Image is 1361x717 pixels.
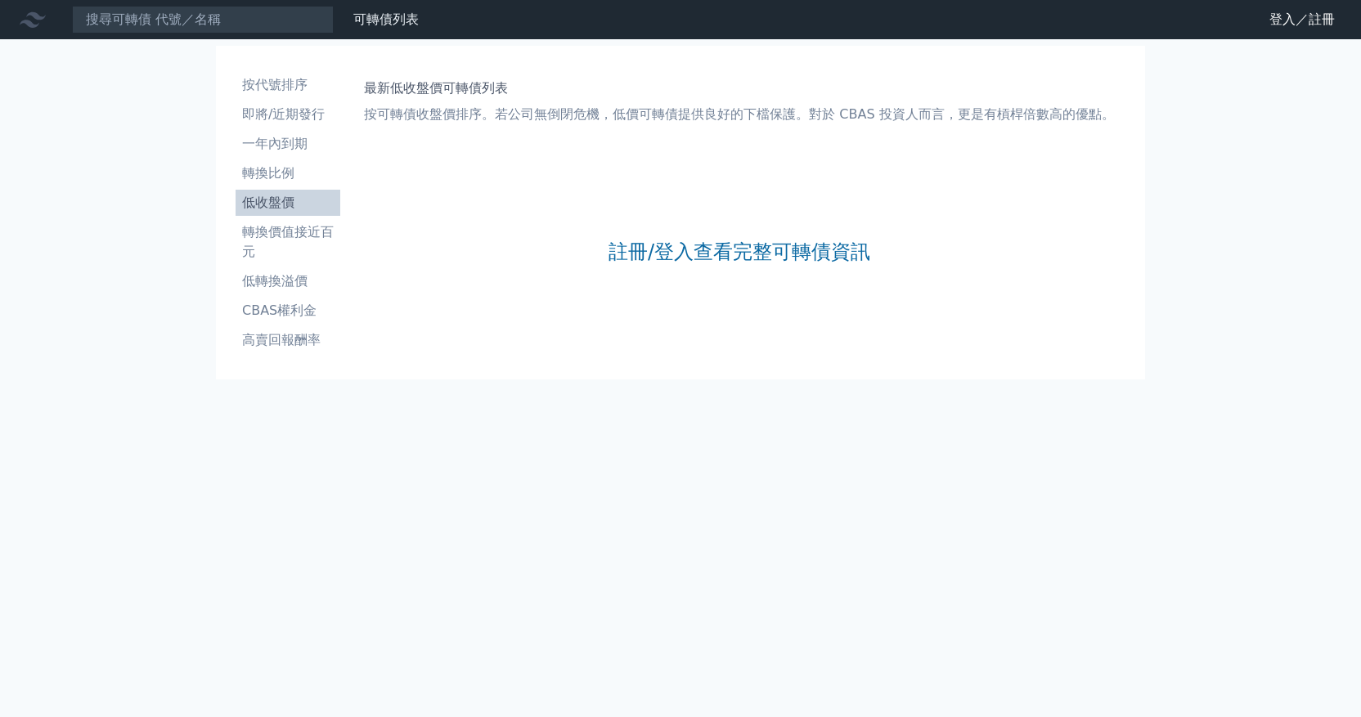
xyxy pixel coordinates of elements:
[236,193,340,213] li: 低收盤價
[236,105,340,124] li: 即將/近期發行
[1256,7,1348,33] a: 登入／註冊
[236,271,340,291] li: 低轉換溢價
[236,75,340,95] li: 按代號排序
[236,327,340,353] a: 高賣回報酬率
[236,164,340,183] li: 轉換比例
[364,78,1114,98] h1: 最新低收盤價可轉債列表
[72,6,334,34] input: 搜尋可轉債 代號／名稱
[236,134,340,154] li: 一年內到期
[236,222,340,262] li: 轉換價值接近百元
[353,11,419,27] a: 可轉債列表
[236,72,340,98] a: 按代號排序
[236,330,340,350] li: 高賣回報酬率
[236,190,340,216] a: 低收盤價
[236,298,340,324] a: CBAS權利金
[236,131,340,157] a: 一年內到期
[236,301,340,320] li: CBAS權利金
[609,239,870,265] a: 註冊/登入查看完整可轉債資訊
[236,219,340,265] a: 轉換價值接近百元
[364,105,1114,124] p: 按可轉債收盤價排序。若公司無倒閉危機，低價可轉債提供良好的下檔保護。對於 CBAS 投資人而言，更是有槓桿倍數高的優點。
[236,160,340,186] a: 轉換比例
[236,101,340,128] a: 即將/近期發行
[236,268,340,294] a: 低轉換溢價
